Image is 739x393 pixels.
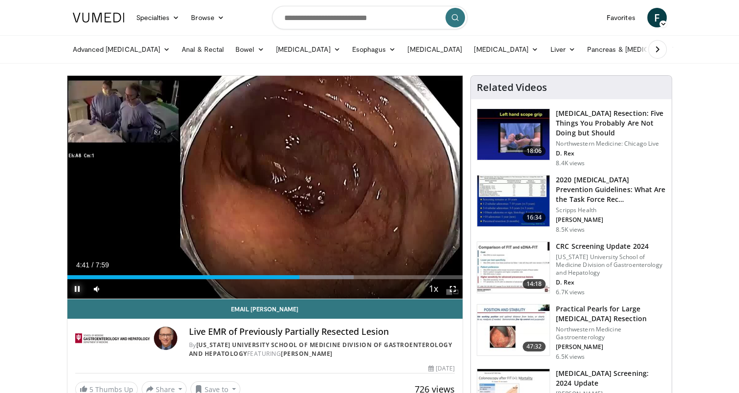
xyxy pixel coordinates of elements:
[230,40,270,59] a: Bowel
[67,76,463,299] video-js: Video Player
[477,241,666,296] a: 14:18 CRC Screening Update 2024 [US_STATE] University School of Medicine Division of Gastroentero...
[544,40,581,59] a: Liver
[477,109,666,167] a: 18:06 [MEDICAL_DATA] Resection: Five Things You Probably Are Not Doing but Should Northwestern Me...
[477,305,549,355] img: 0daeedfc-011e-4156-8487-34fa55861f89.150x105_q85_crop-smart_upscale.jpg
[96,261,109,269] span: 7:59
[67,299,463,319] a: Email [PERSON_NAME]
[428,364,455,373] div: [DATE]
[556,343,666,351] p: [PERSON_NAME]
[477,242,549,293] img: 91500494-a7c6-4302-a3df-6280f031e251.150x105_q85_crop-smart_upscale.jpg
[556,175,666,204] h3: 2020 [MEDICAL_DATA] Prevention Guidelines: What Are the Task Force Rec…
[556,159,585,167] p: 8.4K views
[87,279,106,299] button: Mute
[401,40,468,59] a: [MEDICAL_DATA]
[270,40,346,59] a: [MEDICAL_DATA]
[477,82,547,93] h4: Related Videos
[272,6,467,29] input: Search topics, interventions
[67,275,463,279] div: Progress Bar
[523,146,546,156] span: 18:06
[443,279,463,299] button: Fullscreen
[92,261,94,269] span: /
[556,226,585,234] p: 8.5K views
[556,369,666,388] h3: [MEDICAL_DATA] Screening: 2024 Update
[67,279,87,299] button: Pause
[556,288,585,296] p: 6.7K views
[76,261,89,269] span: 4:41
[75,327,150,350] img: Indiana University School of Medicine Division of Gastroenterology and Hepatology
[189,327,455,337] h4: Live EMR of Previously Partially Resected Lesion
[556,150,666,157] p: D. Rex
[477,175,666,234] a: 16:34 2020 [MEDICAL_DATA] Prevention Guidelines: What Are the Task Force Rec… Scripps Health [PER...
[556,216,666,224] p: [PERSON_NAME]
[189,341,452,358] a: [US_STATE] University School of Medicine Division of Gastroenterology and Hepatology
[556,279,666,286] p: D. Rex
[556,304,666,324] h3: Practical Pearls for Large [MEDICAL_DATA] Resection
[601,8,641,27] a: Favorites
[523,279,546,289] span: 14:18
[67,40,176,59] a: Advanced [MEDICAL_DATA]
[556,253,666,277] p: [US_STATE] University School of Medicine Division of Gastroenterology and Hepatology
[556,353,585,361] p: 6.5K views
[154,327,177,350] img: Avatar
[130,8,186,27] a: Specialties
[468,40,544,59] a: [MEDICAL_DATA]
[556,206,666,214] p: Scripps Health
[423,279,443,299] button: Playback Rate
[185,8,230,27] a: Browse
[477,175,549,226] img: 1ac37fbe-7b52-4c81-8c6c-a0dd688d0102.150x105_q85_crop-smart_upscale.jpg
[523,342,546,351] span: 47:32
[73,13,125,22] img: VuMedi Logo
[281,349,333,358] a: [PERSON_NAME]
[556,241,666,251] h3: CRC Screening Update 2024
[346,40,402,59] a: Esophagus
[176,40,230,59] a: Anal & Rectal
[189,341,455,358] div: By FEATURING
[477,109,549,160] img: 264924ef-8041-41fd-95c4-78b943f1e5b5.150x105_q85_crop-smart_upscale.jpg
[477,304,666,361] a: 47:32 Practical Pearls for Large [MEDICAL_DATA] Resection Northwestern Medicine Gastroenterology ...
[647,8,667,27] a: F
[556,326,666,341] p: Northwestern Medicine Gastroenterology
[523,213,546,222] span: 16:34
[556,109,666,138] h3: [MEDICAL_DATA] Resection: Five Things You Probably Are Not Doing but Should
[556,140,666,148] p: Northwestern Medicine: Chicago Live
[581,40,696,59] a: Pancreas & [MEDICAL_DATA]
